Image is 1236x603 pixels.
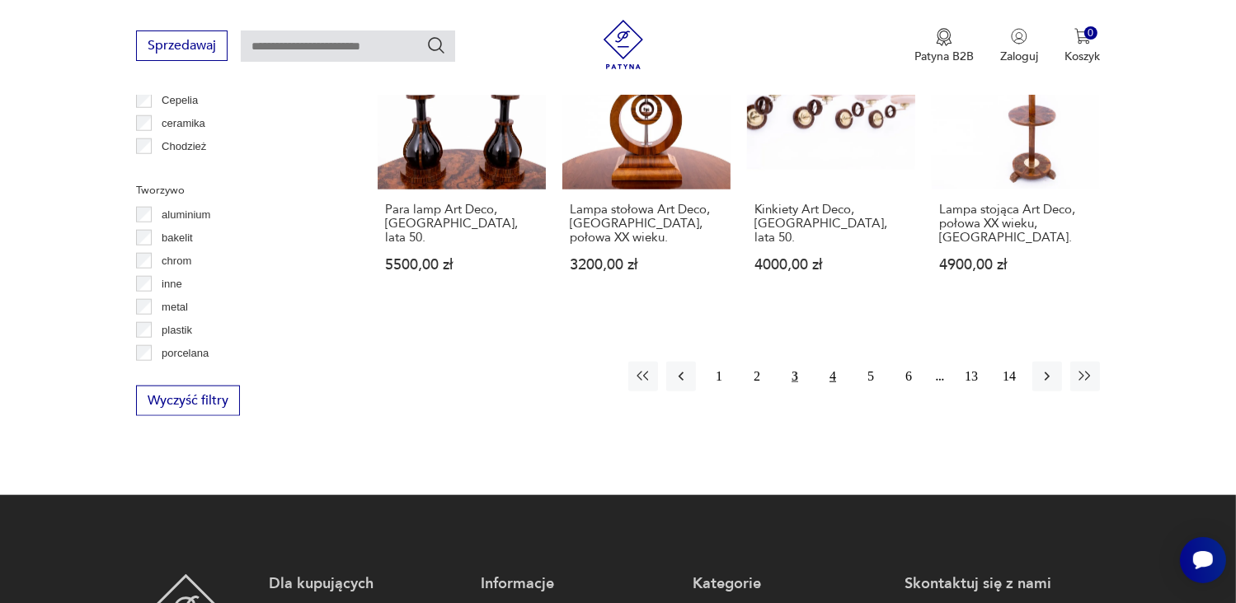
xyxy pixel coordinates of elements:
[956,362,986,391] button: 13
[162,252,191,270] p: chrom
[426,35,446,55] button: Szukaj
[599,20,648,69] img: Patyna - sklep z meblami i dekoracjami vintage
[754,258,908,272] p: 4000,00 zł
[162,229,193,247] p: bakelit
[385,203,538,245] h3: Para lamp Art Deco, [GEOGRAPHIC_DATA], lata 50.
[385,258,538,272] p: 5500,00 zł
[136,41,228,53] a: Sprzedawaj
[914,49,974,64] p: Patyna B2B
[136,181,338,199] p: Tworzywo
[162,91,198,110] p: Cepelia
[1000,49,1038,64] p: Zaloguj
[936,28,952,46] img: Ikona medalu
[378,21,546,304] a: Para lamp Art Deco, Polska, lata 50.Para lamp Art Deco, [GEOGRAPHIC_DATA], lata 50.5500,00 zł
[905,574,1100,594] p: Skontaktuj się z nami
[914,28,974,64] button: Patyna B2B
[939,258,1093,272] p: 4900,00 zł
[780,362,810,391] button: 3
[162,298,188,316] p: metal
[754,203,908,245] h3: Kinkiety Art Deco, [GEOGRAPHIC_DATA], lata 50.
[994,362,1024,391] button: 14
[742,362,772,391] button: 2
[481,574,676,594] p: Informacje
[1084,26,1098,40] div: 0
[162,367,196,386] p: porcelit
[162,275,182,293] p: inne
[704,362,734,391] button: 1
[693,574,888,594] p: Kategorie
[894,362,923,391] button: 6
[1180,537,1226,583] iframe: Smartsupp widget button
[1074,28,1091,44] img: Ikona koszyka
[1000,28,1038,64] button: Zaloguj
[162,321,192,339] p: plastik
[818,362,848,391] button: 4
[162,115,205,133] p: ceramika
[570,203,723,245] h3: Lampa stołowa Art Deco, [GEOGRAPHIC_DATA], połowa XX wieku.
[856,362,886,391] button: 5
[562,21,731,304] a: Lampa stołowa Art Deco, Polska, połowa XX wieku.Lampa stołowa Art Deco, [GEOGRAPHIC_DATA], połowa...
[162,206,210,224] p: aluminium
[1064,49,1100,64] p: Koszyk
[1064,28,1100,64] button: 0Koszyk
[136,386,240,416] button: Wyczyść filtry
[136,30,228,61] button: Sprzedawaj
[162,161,203,179] p: Ćmielów
[939,203,1093,245] h3: Lampa stojąca Art Deco, połowa XX wieku, [GEOGRAPHIC_DATA].
[1011,28,1027,44] img: Ikonka użytkownika
[570,258,723,272] p: 3200,00 zł
[162,138,206,156] p: Chodzież
[914,28,974,64] a: Ikona medaluPatyna B2B
[932,21,1100,304] a: Lampa stojąca Art Deco, połowa XX wieku, Polska.Lampa stojąca Art Deco, połowa XX wieku, [GEOGRAP...
[269,574,464,594] p: Dla kupujących
[162,344,209,362] p: porcelana
[747,21,915,304] a: Kinkiety Art Deco, Polska, lata 50.Kinkiety Art Deco, [GEOGRAPHIC_DATA], lata 50.4000,00 zł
